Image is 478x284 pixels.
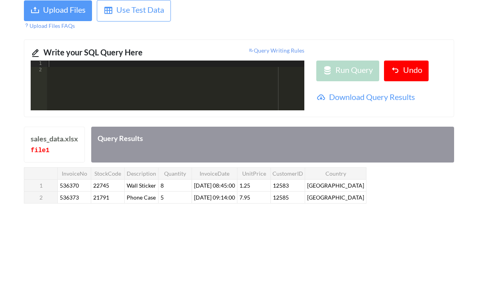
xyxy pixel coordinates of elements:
button: Undo [384,61,429,81]
th: InvoiceDate [192,167,237,179]
div: 2 [31,67,47,73]
th: UnitPrice [237,167,271,179]
span: 22745 [92,180,111,190]
span: [DATE] 09:14:00 [192,192,237,202]
div: 1 [31,61,47,67]
span: Upload Files FAQs [24,22,75,29]
span: [DATE] 08:45:00 [192,180,237,190]
span: 1.25 [238,180,252,190]
span: 5 [159,192,165,202]
span: Query Writing Rules [248,47,304,54]
div: Use Test Data [116,4,164,18]
span: 7.95 [238,192,252,202]
span: Wall Sticker [125,180,158,190]
th: InvoiceNo [58,167,91,179]
div: Download Query Results [329,91,447,105]
span: [GEOGRAPHIC_DATA] [306,180,366,190]
span: 536373 [58,192,80,202]
button: Run Query [316,61,379,81]
div: Run Query [335,64,373,78]
th: Quantity [159,167,192,179]
th: CustomerID [271,167,305,179]
button: Upload Files [24,0,92,21]
div: Upload Files [43,4,86,18]
span: 12585 [271,192,290,202]
span: 21791 [92,192,111,202]
code: file 1 [31,147,49,154]
span: Phone Case [125,192,157,202]
span: 8 [159,180,165,190]
div: Undo [403,64,422,78]
th: Country [305,167,366,179]
span: 12583 [271,180,290,190]
div: Write your SQL Query Here [43,46,162,61]
th: 2 [24,191,58,203]
th: Description [125,167,159,179]
th: 1 [24,179,58,191]
span: [GEOGRAPHIC_DATA] [306,192,366,202]
div: sales_data.xlsx [31,133,78,144]
span: 536370 [58,180,80,190]
div: Query Results [91,127,454,163]
th: StockCode [91,167,125,179]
